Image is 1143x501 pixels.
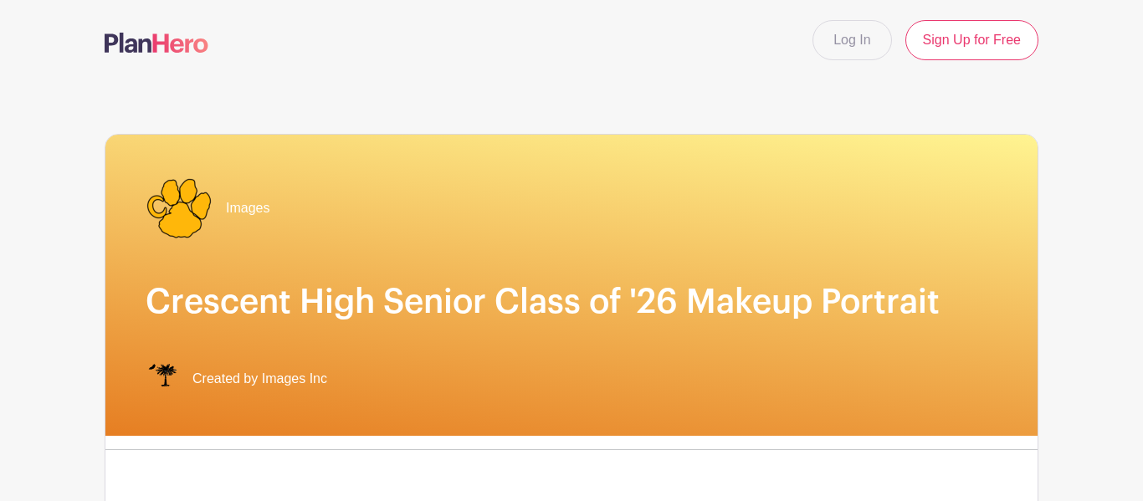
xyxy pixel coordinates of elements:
img: CRESCENT_HS_PAW-01.png [146,175,213,242]
a: Log In [812,20,891,60]
span: Created by Images Inc [192,369,327,389]
img: IMAGES%20logo%20transparenT%20PNG%20s.png [146,362,179,396]
a: Sign Up for Free [905,20,1038,60]
h1: Crescent High Senior Class of '26 Makeup Portrait [146,282,997,322]
img: logo-507f7623f17ff9eddc593b1ce0a138ce2505c220e1c5a4e2b4648c50719b7d32.svg [105,33,208,53]
span: Images [226,198,269,218]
